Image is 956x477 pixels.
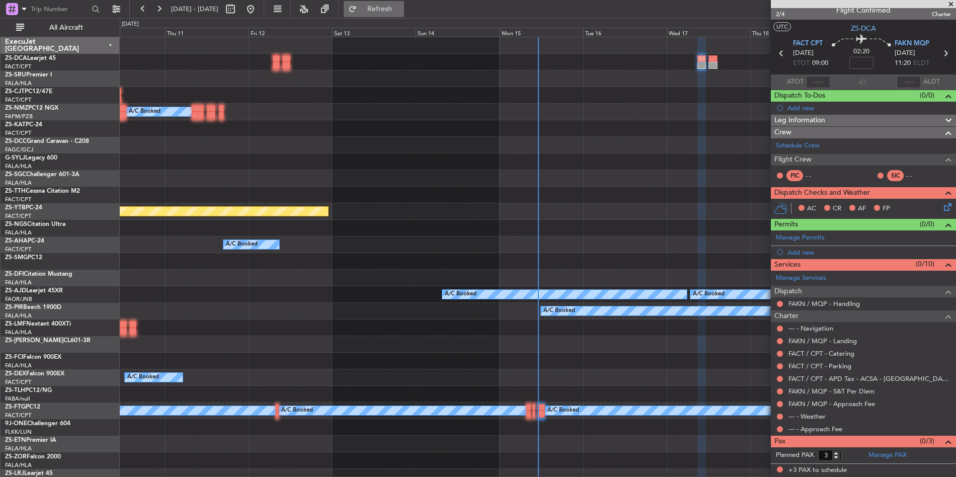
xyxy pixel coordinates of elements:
[5,113,33,120] a: FAPM/PZB
[5,229,32,236] a: FALA/HLA
[773,22,791,31] button: UTC
[5,271,24,277] span: ZS-DFI
[129,104,161,119] div: A/C Booked
[5,205,42,211] a: ZS-YTBPC-24
[776,233,825,243] a: Manage Permits
[5,89,25,95] span: ZS-CJT
[788,374,951,383] a: FACT / CPT - APD Tax - ACSA - [GEOGRAPHIC_DATA] International FACT / CPT
[500,28,583,37] div: Mon 15
[793,39,823,49] span: FACT CPT
[5,354,23,360] span: ZS-FCI
[5,146,33,153] a: FAGC/GCJ
[788,337,857,345] a: FAKN / MQP - Landing
[774,187,870,199] span: Dispatch Checks and Weather
[5,404,26,410] span: ZS-FTG
[5,378,31,386] a: FACT/CPT
[31,2,87,17] input: Trip Number
[787,104,951,112] div: Add new
[788,349,854,358] a: FACT / CPT - Catering
[165,28,249,37] div: Thu 11
[5,179,32,187] a: FALA/HLA
[5,212,31,220] a: FACT/CPT
[913,58,929,68] span: ELDT
[788,465,847,475] span: +3 PAX to schedule
[774,259,801,271] span: Services
[5,421,70,427] a: 9J-ONEChallenger 604
[883,204,890,214] span: FP
[774,219,798,230] span: Permits
[788,425,842,433] a: --- - Approach Fee
[5,105,58,111] a: ZS-NMZPC12 NGX
[583,28,667,37] div: Tue 16
[359,6,401,13] span: Refresh
[788,324,833,333] a: --- - Navigation
[445,287,476,302] div: A/C Booked
[547,403,579,418] div: A/C Booked
[5,122,42,128] a: ZS-KATPC-24
[920,436,934,446] span: (0/3)
[776,450,814,460] label: Planned PAX
[5,221,27,227] span: ZS-NGS
[836,5,891,16] div: Flight Confirmed
[774,436,785,447] span: Pax
[793,58,810,68] span: ETOT
[5,221,65,227] a: ZS-NGSCitation Ultra
[5,454,61,460] a: ZS-ZORFalcon 2000
[5,188,80,194] a: ZS-TTHCessna Citation M2
[788,387,874,395] a: FAKN / MQP - S&T Per Diem
[916,259,934,269] span: (0/10)
[774,127,791,138] span: Crew
[5,387,52,393] a: ZS-TLHPC12/NG
[5,122,26,128] span: ZS-KAT
[774,154,812,166] span: Flight Crew
[5,105,28,111] span: ZS-NMZ
[806,171,828,180] div: - -
[5,163,32,170] a: FALA/HLA
[5,238,28,244] span: ZS-AHA
[5,138,89,144] a: ZS-DCCGrand Caravan - C208
[793,48,814,58] span: [DATE]
[923,77,940,87] span: ALDT
[5,470,24,476] span: ZS-LRJ
[5,338,91,344] a: ZS-[PERSON_NAME]CL601-3R
[788,400,875,408] a: FAKN / MQP - Approach Fee
[833,204,841,214] span: CR
[332,28,416,37] div: Sat 13
[774,286,802,297] span: Dispatch
[774,115,825,126] span: Leg Information
[5,255,28,261] span: ZS-SMG
[5,255,42,261] a: ZS-SMGPC12
[82,28,165,37] div: Wed 10
[806,76,830,88] input: --:--
[895,39,929,49] span: FAKN MQP
[5,329,32,336] a: FALA/HLA
[5,362,32,369] a: FALA/HLA
[5,321,26,327] span: ZS-LMF
[543,303,575,319] div: A/C Booked
[5,312,32,320] a: FALA/HLA
[807,204,816,214] span: AC
[5,79,32,87] a: FALA/HLA
[858,204,866,214] span: AF
[5,354,61,360] a: ZS-FCIFalcon 900EX
[787,77,804,87] span: ATOT
[776,141,820,151] a: Schedule Crew
[5,138,27,144] span: ZS-DCC
[281,403,313,418] div: A/C Booked
[5,246,31,253] a: FACT/CPT
[5,129,31,137] a: FACT/CPT
[5,371,26,377] span: ZS-DEX
[5,72,52,78] a: ZS-SRUPremier I
[5,461,32,469] a: FALA/HLA
[416,28,499,37] div: Sun 14
[920,90,934,101] span: (0/0)
[226,237,258,252] div: A/C Booked
[5,155,25,161] span: G-SYLJ
[5,437,26,443] span: ZS-ETN
[249,28,332,37] div: Fri 12
[5,172,79,178] a: ZS-SGCChallenger 601-3A
[887,170,904,181] div: SIC
[5,304,61,310] a: ZS-PIRBeech 1900D
[5,96,31,104] a: FACT/CPT
[787,248,951,257] div: Add new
